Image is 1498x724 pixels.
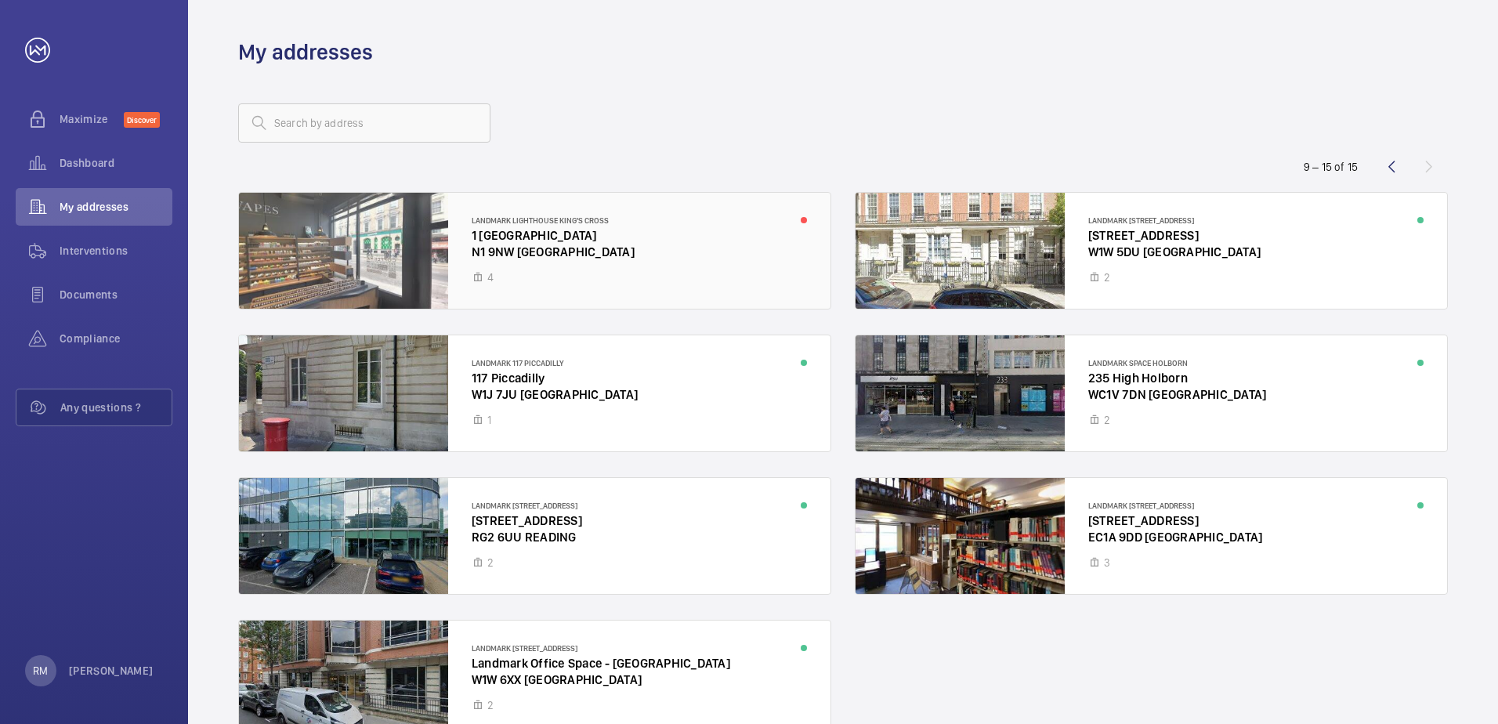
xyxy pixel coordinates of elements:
span: Maximize [60,111,124,127]
span: Dashboard [60,155,172,171]
span: Documents [60,287,172,302]
span: My addresses [60,199,172,215]
h1: My addresses [238,38,373,67]
span: Interventions [60,243,172,259]
span: Compliance [60,331,172,346]
span: Discover [124,112,160,128]
span: Any questions ? [60,400,172,415]
p: RM [33,663,48,679]
p: [PERSON_NAME] [69,663,154,679]
input: Search by address [238,103,490,143]
div: 9 – 15 of 15 [1304,159,1358,175]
